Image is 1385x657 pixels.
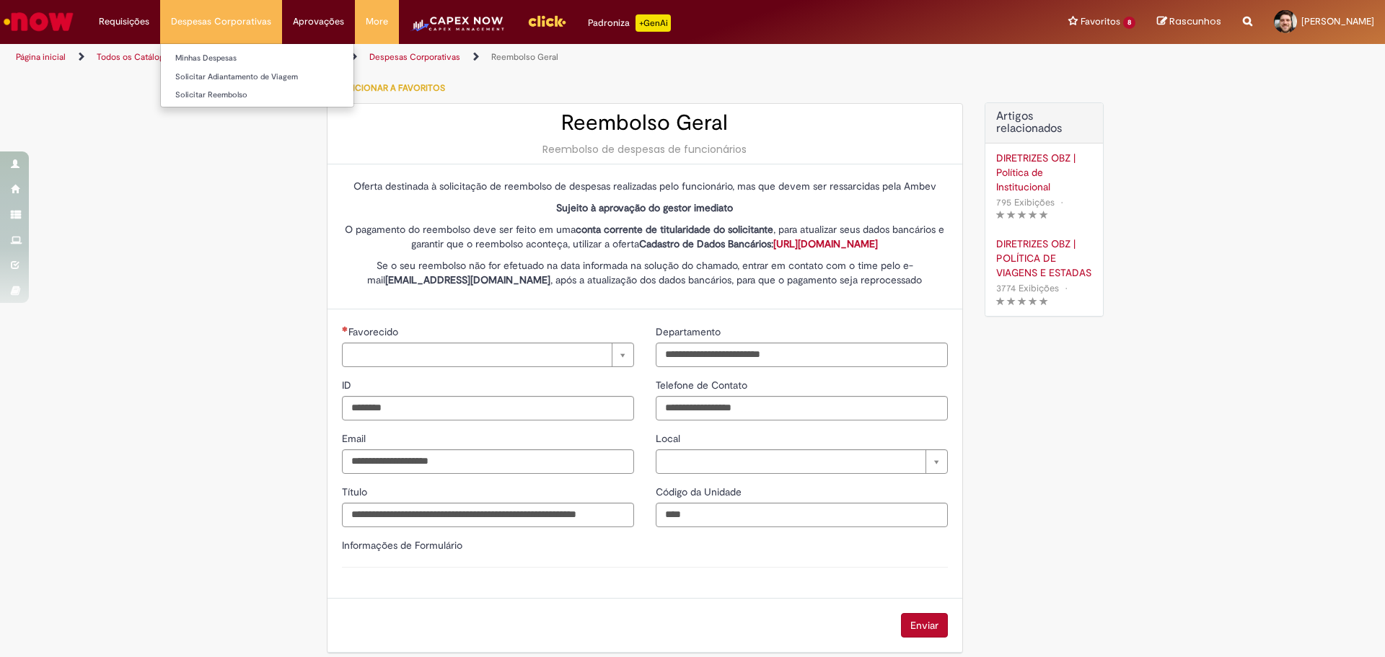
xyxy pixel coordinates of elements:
[491,51,558,63] a: Reembolso Geral
[996,282,1059,294] span: 3774 Exibições
[410,14,506,43] img: CapexLogo5.png
[342,179,948,193] p: Oferta destinada à solicitação de reembolso de despesas realizadas pelo funcionário, mas que deve...
[171,14,271,29] span: Despesas Corporativas
[636,14,671,32] p: +GenAi
[342,432,369,445] span: Email
[161,87,353,103] a: Solicitar Reembolso
[11,44,913,71] ul: Trilhas de página
[341,82,445,94] span: Adicionar a Favoritos
[369,51,460,63] a: Despesas Corporativas
[1058,193,1066,212] span: •
[656,449,948,474] a: Limpar campo Local
[97,51,173,63] a: Todos os Catálogos
[576,223,773,236] strong: conta corrente de titularidade do solicitante
[996,110,1092,136] h3: Artigos relacionados
[342,326,348,332] span: Necessários
[656,396,948,420] input: Telefone de Contato
[342,142,948,156] div: Reembolso de despesas de funcionários
[1301,15,1374,27] span: [PERSON_NAME]
[1081,14,1120,29] span: Favoritos
[1157,15,1221,29] a: Rascunhos
[342,396,634,420] input: ID
[342,111,948,135] h2: Reembolso Geral
[656,343,948,367] input: Departamento
[385,273,550,286] strong: [EMAIL_ADDRESS][DOMAIN_NAME]
[16,51,66,63] a: Página inicial
[773,237,878,250] a: [URL][DOMAIN_NAME]
[996,196,1055,208] span: 795 Exibições
[996,237,1092,280] a: DIRETRIZES OBZ | POLÍTICA DE VIAGENS E ESTADAS
[996,151,1092,194] a: DIRETRIZES OBZ | Política de Institucional
[901,613,948,638] button: Enviar
[639,237,878,250] strong: Cadastro de Dados Bancários:
[327,73,453,103] button: Adicionar a Favoritos
[342,539,462,552] label: Informações de Formulário
[656,379,750,392] span: Telefone de Contato
[656,503,948,527] input: Código da Unidade
[342,503,634,527] input: Título
[342,343,634,367] a: Limpar campo Favorecido
[161,50,353,66] a: Minhas Despesas
[1062,278,1070,298] span: •
[348,325,401,338] span: Necessários - Favorecido
[656,325,724,338] span: Departamento
[1169,14,1221,28] span: Rascunhos
[342,379,354,392] span: ID
[293,14,344,29] span: Aprovações
[342,449,634,474] input: Email
[588,14,671,32] div: Padroniza
[366,14,388,29] span: More
[161,69,353,85] a: Solicitar Adiantamento de Viagem
[342,258,948,287] p: Se o seu reembolso não for efetuado na data informada na solução do chamado, entrar em contato co...
[656,432,683,445] span: Local
[556,201,733,214] strong: Sujeito à aprovação do gestor imediato
[342,222,948,251] p: O pagamento do reembolso deve ser feito em uma , para atualizar seus dados bancários e garantir q...
[99,14,149,29] span: Requisições
[160,43,354,107] ul: Despesas Corporativas
[527,10,566,32] img: click_logo_yellow_360x200.png
[1123,17,1135,29] span: 8
[1,7,76,36] img: ServiceNow
[342,485,370,498] span: Título
[656,485,744,498] span: Código da Unidade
